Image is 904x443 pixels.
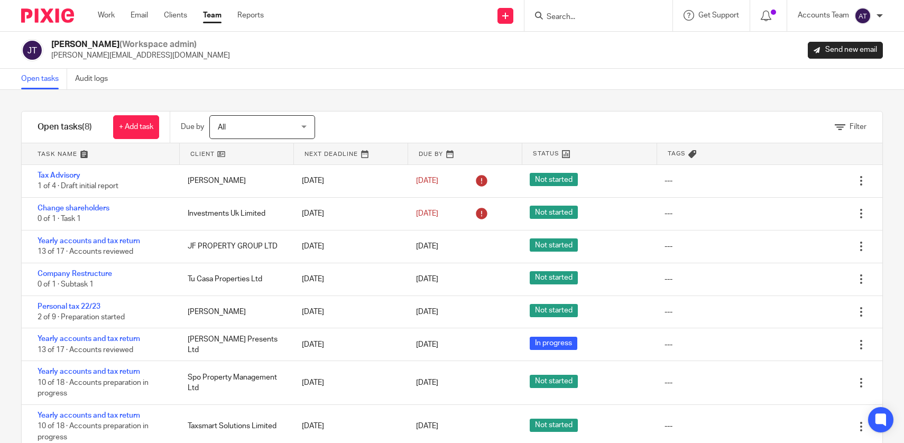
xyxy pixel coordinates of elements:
a: Work [98,10,115,21]
div: --- [665,241,672,252]
span: Not started [530,375,578,388]
div: [PERSON_NAME] Presents Ltd [177,329,291,361]
img: svg%3E [21,39,43,61]
div: --- [665,307,672,317]
span: [DATE] [416,422,438,430]
span: 0 of 1 · Subtask 1 [38,281,94,288]
p: [PERSON_NAME][EMAIL_ADDRESS][DOMAIN_NAME] [51,50,230,61]
a: Tax Advisory [38,172,80,179]
div: Taxsmart Solutions Limited [177,416,291,437]
span: [DATE] [416,341,438,348]
span: [DATE] [416,177,438,184]
div: --- [665,421,672,431]
span: 13 of 17 · Accounts reviewed [38,346,133,354]
span: 10 of 18 · Accounts preparation in progress [38,379,149,398]
span: Not started [530,173,578,186]
div: --- [665,274,672,284]
a: Yearly accounts and tax return [38,335,140,343]
span: All [218,124,226,131]
div: Spo Property Management Ltd [177,367,291,399]
div: [DATE] [291,334,405,355]
div: --- [665,377,672,388]
span: [DATE] [416,308,438,316]
span: [DATE] [416,275,438,283]
span: [DATE] [416,243,438,250]
a: Team [203,10,222,21]
span: (8) [82,123,92,131]
a: Audit logs [75,69,116,89]
div: [PERSON_NAME] [177,170,291,191]
input: Search [546,13,641,22]
span: Not started [530,271,578,284]
span: Not started [530,419,578,432]
div: [DATE] [291,236,405,257]
span: 10 of 18 · Accounts preparation in progress [38,422,149,441]
h2: [PERSON_NAME] [51,39,230,50]
div: [DATE] [291,203,405,224]
div: [DATE] [291,301,405,322]
div: [DATE] [291,170,405,191]
span: Not started [530,304,578,317]
a: Reports [237,10,264,21]
p: Accounts Team [798,10,849,21]
div: Tu Casa Properties Ltd [177,269,291,290]
span: Not started [530,238,578,252]
a: Open tasks [21,69,67,89]
div: [DATE] [291,269,405,290]
span: In progress [530,337,577,350]
a: Send new email [808,42,883,59]
div: [PERSON_NAME] [177,301,291,322]
span: Status [533,149,559,158]
div: --- [665,339,672,350]
a: Yearly accounts and tax return [38,368,140,375]
span: (Workspace admin) [119,40,197,49]
div: [DATE] [291,372,405,393]
div: JF PROPERTY GROUP LTD [177,236,291,257]
div: --- [665,176,672,186]
img: svg%3E [854,7,871,24]
a: + Add task [113,115,159,139]
span: [DATE] [416,379,438,386]
div: Investments Uk Limited [177,203,291,224]
h1: Open tasks [38,122,92,133]
a: Change shareholders [38,205,109,212]
span: 13 of 17 · Accounts reviewed [38,248,133,255]
span: [DATE] [416,210,438,217]
span: Tags [668,149,686,158]
a: Email [131,10,148,21]
span: 2 of 9 · Preparation started [38,313,125,321]
a: Personal tax 22/23 [38,303,100,310]
a: Clients [164,10,187,21]
div: --- [665,208,672,219]
span: 1 of 4 · Draft initial report [38,183,118,190]
span: Not started [530,206,578,219]
div: [DATE] [291,416,405,437]
a: Company Restructure [38,270,112,278]
p: Due by [181,122,204,132]
span: Get Support [698,12,739,19]
img: Pixie [21,8,74,23]
a: Yearly accounts and tax return [38,237,140,245]
a: Yearly accounts and tax return [38,412,140,419]
span: Filter [850,123,866,131]
span: 0 of 1 · Task 1 [38,215,81,223]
